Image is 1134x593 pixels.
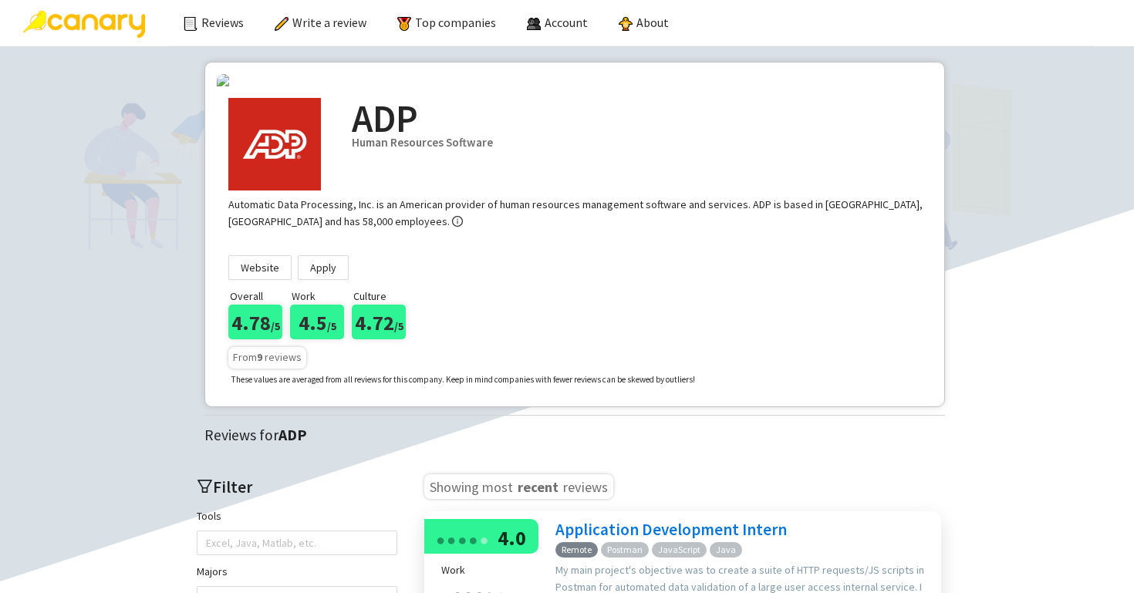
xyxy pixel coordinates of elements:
[352,305,406,339] div: 4.72
[228,197,923,228] div: Automatic Data Processing, Inc. is an American provider of human resources management software an...
[447,527,456,551] div: ●
[352,98,921,140] h2: ADP
[436,527,445,551] div: ●
[275,15,366,30] a: Write a review
[184,15,244,30] a: Reviews
[231,373,695,387] p: These values are averaged from all reviews for this company. Keep in mind companies with fewer re...
[441,561,532,578] div: Work
[197,563,228,580] label: Majors
[527,17,541,31] img: people.png
[230,288,290,305] p: Overall
[197,474,397,500] h2: Filter
[452,216,463,227] span: info-circle
[271,319,280,333] span: /5
[545,15,588,30] span: Account
[327,319,336,333] span: /5
[228,305,282,339] div: 4.78
[394,319,403,333] span: /5
[498,525,526,551] span: 4.0
[292,288,352,305] p: Work
[310,256,336,279] span: Apply
[479,527,488,551] div: ●
[652,542,707,558] span: JavaScript
[516,476,560,494] span: recent
[397,15,496,30] a: Top companies
[278,426,307,444] strong: ADP
[228,98,321,190] img: Company Logo
[197,478,213,494] span: filter
[601,542,649,558] span: Postman
[555,542,598,558] span: Remote
[710,542,742,558] span: Java
[206,534,209,552] input: Tools
[197,507,221,524] label: Tools
[619,15,669,30] a: About
[555,519,787,540] a: Application Development Intern
[228,255,292,280] a: Website
[204,423,953,447] div: Reviews for
[468,527,478,551] div: ●
[217,74,933,86] img: company-banners%2Fadp_banner.jfif
[352,133,921,152] div: Human Resources Software
[353,288,413,305] p: Culture
[23,11,145,38] img: Canary Logo
[298,255,349,280] a: Apply
[241,256,279,279] span: Website
[290,305,344,339] div: 4.5
[233,350,302,364] span: From reviews
[424,474,613,499] h3: Showing most reviews
[457,527,467,551] div: ●
[257,350,262,364] b: 9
